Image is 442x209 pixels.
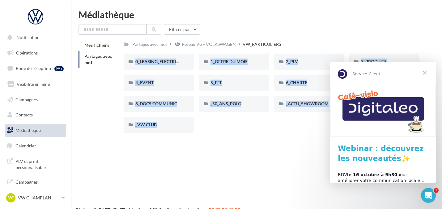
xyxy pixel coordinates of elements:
b: le 16 octobre à 9h30 [17,111,67,115]
span: 4_EVENT [135,80,154,85]
a: Calendrier [4,139,67,152]
span: Boîte de réception [16,66,51,71]
span: Mes fichiers [84,42,109,48]
a: Contacts [4,108,67,121]
span: Opérations [16,50,38,55]
span: PLV et print personnalisable [15,157,64,170]
span: 8_DOCS COMMUNICATION [135,101,190,106]
span: Campagnes [15,97,38,102]
button: Filtrer par [164,24,200,35]
span: Notifications [16,35,41,40]
span: Campagnes DataOnDemand [15,178,64,191]
span: Contacts [15,112,33,117]
a: Médiathèque [4,124,67,137]
a: Opérations [4,46,67,59]
span: VC [8,195,14,201]
span: Calendrier [15,143,36,148]
span: _VW CLUB [135,122,157,127]
span: _ACTU_SHOWROOM [286,101,329,106]
div: Partagés avec moi [132,41,167,47]
span: 1 [434,188,439,193]
span: 1_OFFRE DU MOIS [210,59,248,64]
a: Visibilité en ligne [4,78,67,91]
a: VC VW CHAMPLAN [5,192,66,204]
span: 0_LEASING_ELECTRIQUE [135,59,185,64]
div: Réseau VGF VOLKSWAGEN [182,41,236,47]
div: RDV pour améliorer votre communication locale… et attirer plus de clients ! [8,110,98,128]
a: Campagnes DataOnDemand [4,175,67,194]
div: VW_PARTICULIERS [243,41,281,47]
span: 3_PRODUITS [361,59,387,64]
a: PLV et print personnalisable [4,155,67,173]
a: Boîte de réception99+ [4,62,67,75]
iframe: Intercom live chat [421,188,436,203]
button: Notifications [4,31,65,44]
div: Médiathèque [79,10,435,19]
span: Partagés avec moi [84,54,112,65]
span: 5_FFF [210,80,222,85]
p: VW CHAMPLAN [18,195,59,201]
a: Campagnes [4,93,67,106]
span: 6_CHARTE [286,80,307,85]
span: Médiathèque [15,128,41,133]
span: 2_PLV [286,59,298,64]
span: _50_ANS_POLO [210,101,241,106]
span: Visibilité en ligne [17,81,50,87]
div: 99+ [54,66,64,71]
iframe: Intercom live chat message [330,62,436,183]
